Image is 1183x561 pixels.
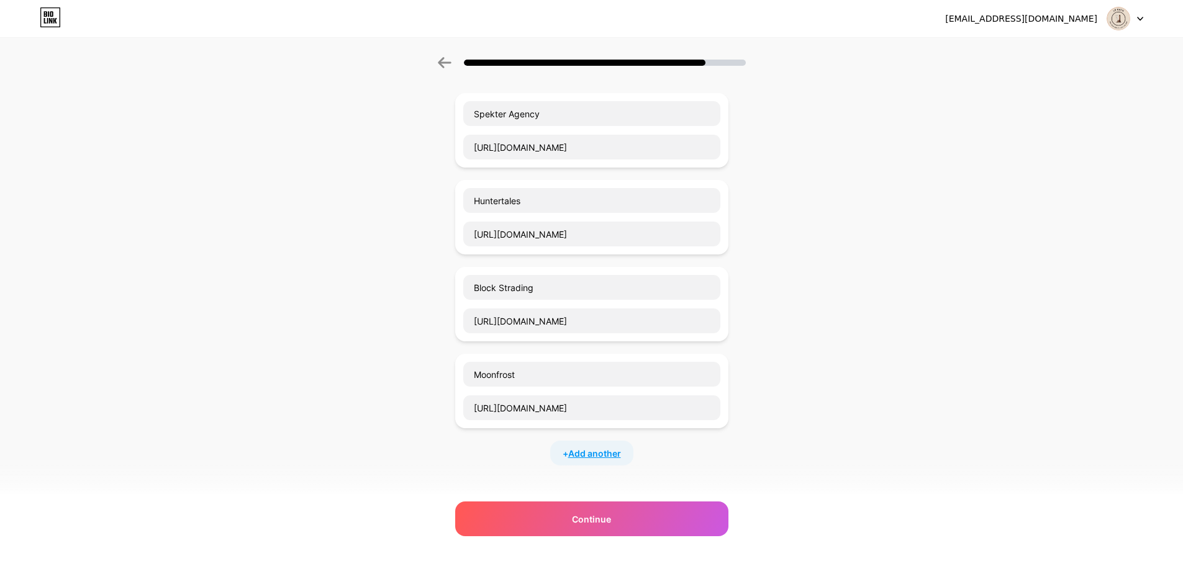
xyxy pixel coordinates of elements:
[455,495,728,508] div: Socials
[1107,7,1130,30] img: Nguyen VO TRAN
[463,308,720,333] input: URL
[463,101,720,126] input: Link name
[945,12,1097,25] div: [EMAIL_ADDRESS][DOMAIN_NAME]
[463,135,720,159] input: URL
[463,222,720,246] input: URL
[463,275,720,300] input: Link name
[463,362,720,387] input: Link name
[572,513,611,526] span: Continue
[494,523,720,551] input: URL
[550,441,633,465] div: +
[463,395,720,420] input: URL
[463,188,720,213] input: Link name
[568,447,621,460] span: Add another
